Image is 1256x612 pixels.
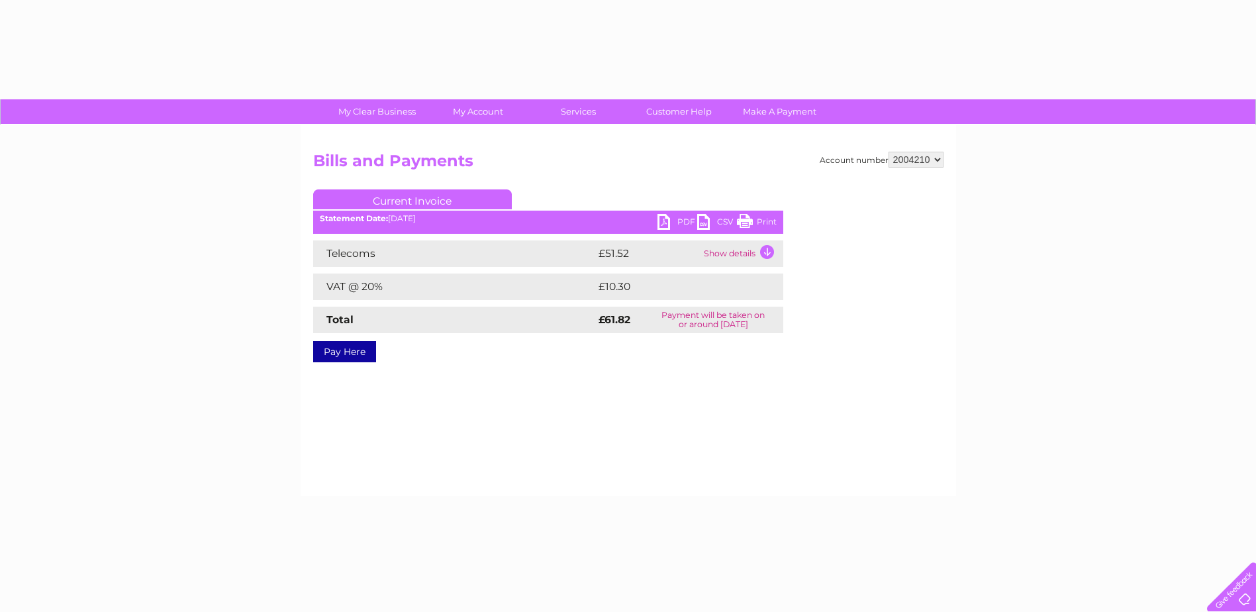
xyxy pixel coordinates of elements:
a: PDF [657,214,697,233]
b: Statement Date: [320,213,388,223]
td: Payment will be taken on or around [DATE] [644,307,783,333]
td: Show details [700,240,783,267]
a: Services [524,99,633,124]
div: Account number [820,152,943,168]
td: VAT @ 20% [313,274,595,300]
td: £10.30 [595,274,755,300]
strong: Total [326,313,354,326]
a: CSV [697,214,737,233]
a: Customer Help [624,99,734,124]
a: Make A Payment [725,99,834,124]
a: My Clear Business [322,99,432,124]
div: [DATE] [313,214,783,223]
td: £51.52 [595,240,700,267]
a: Current Invoice [313,189,512,209]
h2: Bills and Payments [313,152,943,177]
a: My Account [423,99,532,124]
strong: £61.82 [599,313,630,326]
a: Print [737,214,777,233]
td: Telecoms [313,240,595,267]
a: Pay Here [313,341,376,362]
